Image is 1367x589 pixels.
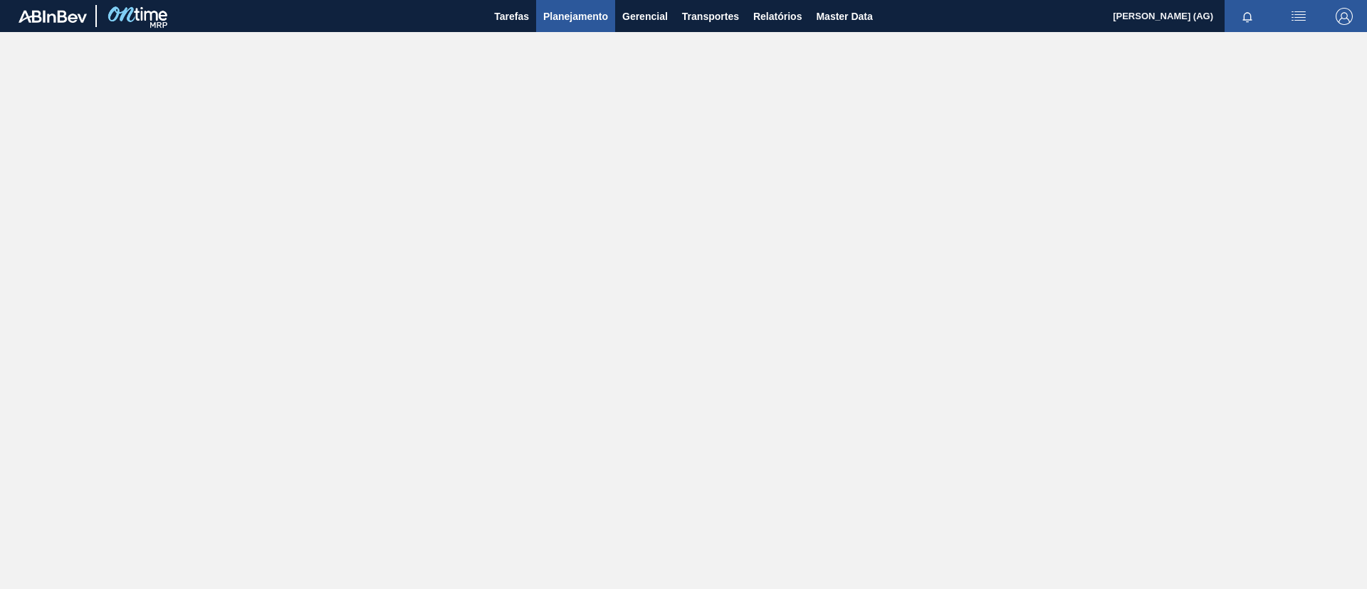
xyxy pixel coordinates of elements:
span: Tarefas [494,8,529,25]
button: Notificações [1225,6,1270,26]
span: Gerencial [622,8,668,25]
span: Relatórios [753,8,802,25]
span: Planejamento [543,8,608,25]
img: userActions [1290,8,1307,25]
span: Master Data [816,8,872,25]
img: Logout [1336,8,1353,25]
img: TNhmsLtSVTkK8tSr43FrP2fwEKptu5GPRR3wAAAABJRU5ErkJggg== [19,10,87,23]
span: Transportes [682,8,739,25]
